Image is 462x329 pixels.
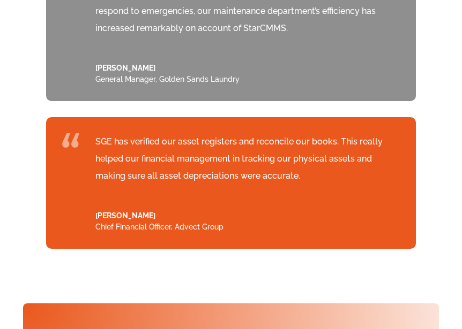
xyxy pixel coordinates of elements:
span: , [171,223,173,231]
span: Golden Sands Laundry [159,75,240,83]
p: SGE has verified our asset registers and reconcile our books. This really helped our financial ma... [95,133,400,193]
span: [PERSON_NAME] [95,63,400,74]
span: [PERSON_NAME] [95,210,400,221]
span: , [155,75,157,83]
span: Advect Group [175,223,223,231]
span: Chief Financial Officer [95,223,171,231]
iframe: Chat Widget [408,278,462,329]
span: General Manager [95,75,155,83]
